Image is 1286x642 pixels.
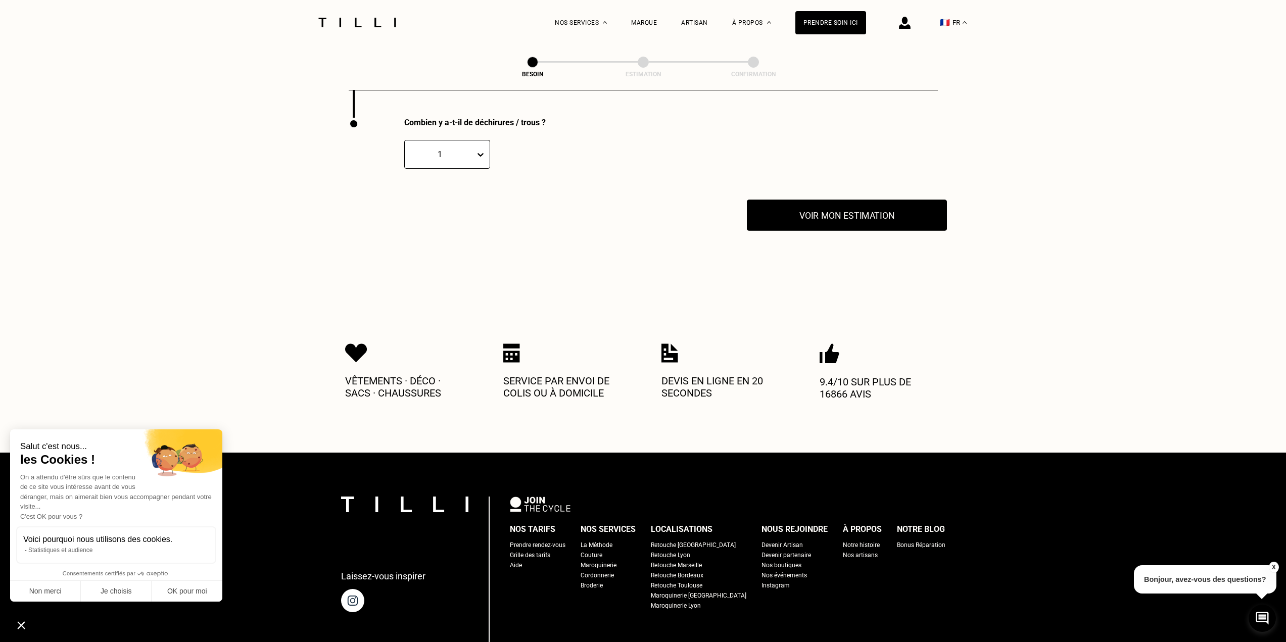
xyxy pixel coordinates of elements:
div: Estimation [593,71,694,78]
span: 🇫🇷 [940,18,950,27]
a: Nos boutiques [761,560,801,570]
a: Prendre soin ici [795,11,866,34]
a: Devenir partenaire [761,550,811,560]
img: logo Join The Cycle [510,497,570,512]
img: Menu déroulant [603,21,607,24]
a: Maroquinerie [581,560,616,570]
a: Retouche Marseille [651,560,702,570]
img: Menu déroulant à propos [767,21,771,24]
img: Icon [345,343,367,363]
a: Retouche Lyon [651,550,690,560]
img: Icon [503,343,520,363]
p: Devis en ligne en 20 secondes [661,375,783,399]
div: Localisations [651,522,712,537]
a: Broderie [581,580,603,590]
a: Grille des tarifs [510,550,550,560]
div: Besoin [482,71,583,78]
a: Artisan [681,19,708,26]
button: Voir mon estimation [747,200,947,231]
img: menu déroulant [963,21,967,24]
a: La Méthode [581,540,612,550]
a: Aide [510,560,522,570]
a: Couture [581,550,602,560]
a: Maroquinerie [GEOGRAPHIC_DATA] [651,590,746,601]
img: logo Tilli [341,497,468,512]
div: 1 [410,150,470,159]
p: Vêtements · Déco · Sacs · Chaussures [345,375,466,399]
a: Nos événements [761,570,807,580]
p: Service par envoi de colis ou à domicile [503,375,625,399]
div: À propos [843,522,882,537]
a: Prendre rendez-vous [510,540,565,550]
p: 9.4/10 sur plus de 16866 avis [820,376,941,400]
div: Nous rejoindre [761,522,828,537]
div: Nos tarifs [510,522,555,537]
a: Cordonnerie [581,570,614,580]
a: Retouche [GEOGRAPHIC_DATA] [651,540,736,550]
a: Nos artisans [843,550,878,560]
a: Retouche Toulouse [651,580,702,590]
div: Confirmation [703,71,804,78]
img: Icon [661,343,678,363]
a: Bonus Réparation [897,540,945,550]
a: Retouche Bordeaux [651,570,703,580]
button: X [1268,562,1278,573]
p: Laissez-vous inspirer [341,571,425,581]
div: Nos services [581,522,636,537]
a: Devenir Artisan [761,540,803,550]
img: Icon [820,343,839,364]
img: icône connexion [899,17,911,29]
a: Marque [631,19,657,26]
p: Bonjour, avez-vous des questions? [1134,565,1276,594]
img: Logo du service de couturière Tilli [315,18,400,27]
a: Notre histoire [843,540,880,550]
div: Combien y a-t-il de déchirures / trous ? [404,118,797,127]
a: Maroquinerie Lyon [651,601,701,611]
div: Notre blog [897,522,945,537]
a: Instagram [761,580,790,590]
img: page instagram de Tilli une retoucherie à domicile [341,589,364,612]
